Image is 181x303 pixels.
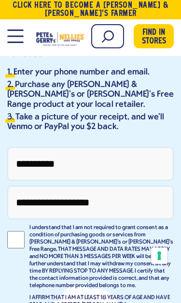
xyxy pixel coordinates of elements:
[151,247,167,264] button: Your consent preferences for tracking technologies
[7,224,25,255] input: I understand that I am not required to grant consent as a condition of purchasing goods or servic...
[91,24,124,48] input: Search
[7,113,174,132] li: Take a picture of your receipt, and we'll Venmo or PayPal you $2 back.
[7,68,174,78] li: Enter your phone number and email.
[7,80,174,110] li: Purchase any [PERSON_NAME] & [PERSON_NAME]’s or [PERSON_NAME]'s Free Range product at your local ...
[7,29,23,43] button: Open Mobile Menu Modal Dialog
[142,29,166,46] span: Find in Stores
[134,24,174,48] a: Find in Stores
[29,224,174,289] p: I understand that I am not required to grant consent as a condition of purchasing goods or servic...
